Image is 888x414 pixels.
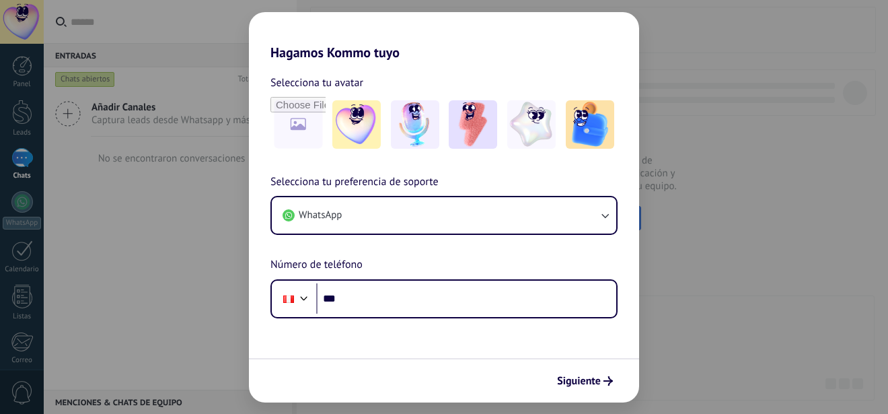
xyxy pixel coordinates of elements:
span: Siguiente [557,376,601,386]
img: -4.jpeg [507,100,556,149]
div: Peru: + 51 [276,285,301,313]
img: -1.jpeg [332,100,381,149]
img: -2.jpeg [391,100,439,149]
button: WhatsApp [272,197,616,234]
img: -5.jpeg [566,100,614,149]
span: Número de teléfono [270,256,363,274]
span: Selecciona tu preferencia de soporte [270,174,439,191]
span: Selecciona tu avatar [270,74,363,92]
span: WhatsApp [299,209,342,222]
h2: Hagamos Kommo tuyo [249,12,639,61]
img: -3.jpeg [449,100,497,149]
button: Siguiente [551,370,619,392]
